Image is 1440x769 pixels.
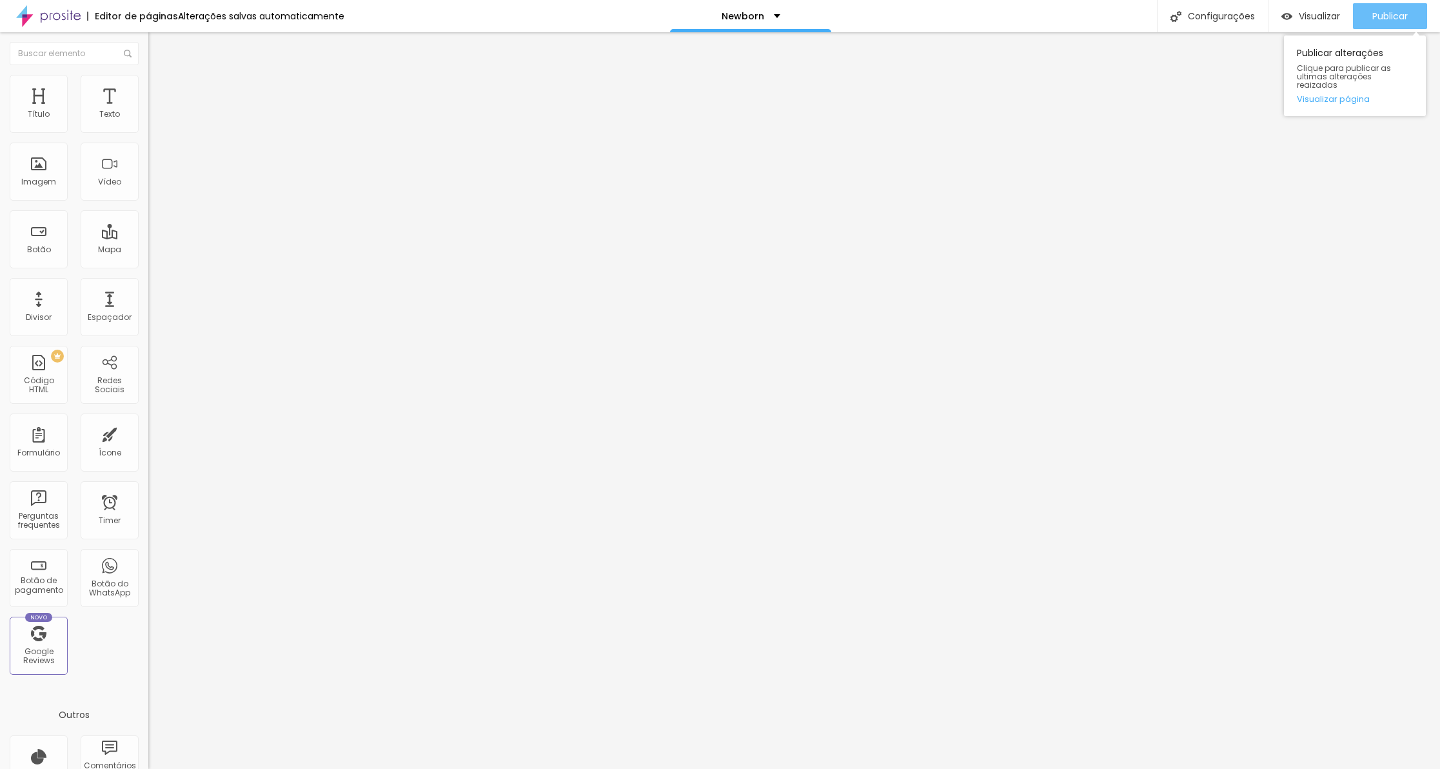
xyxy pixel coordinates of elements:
div: Botão de pagamento [13,576,64,595]
span: Visualizar [1299,11,1340,21]
img: Icone [1170,11,1181,22]
div: Google Reviews [13,647,64,666]
div: Espaçador [88,313,132,322]
button: Publicar [1353,3,1427,29]
button: Visualizar [1268,3,1353,29]
div: Texto [99,110,120,119]
div: Timer [99,516,121,525]
div: Ícone [99,448,121,457]
div: Título [28,110,50,119]
div: Publicar alterações [1284,35,1426,116]
div: Vídeo [98,177,121,186]
div: Editor de páginas [87,12,178,21]
div: Perguntas frequentes [13,512,64,530]
div: Imagem [21,177,56,186]
iframe: Editor [148,32,1440,769]
div: Botão do WhatsApp [84,579,135,598]
a: Visualizar página [1297,95,1413,103]
div: Redes Sociais [84,376,135,395]
div: Código HTML [13,376,64,395]
div: Botão [27,245,51,254]
img: view-1.svg [1281,11,1292,22]
span: Publicar [1372,11,1408,21]
div: Novo [25,613,53,622]
span: Clique para publicar as ultimas alterações reaizadas [1297,64,1413,90]
div: Alterações salvas automaticamente [178,12,344,21]
p: Newborn [722,12,764,21]
input: Buscar elemento [10,42,139,65]
img: Icone [124,50,132,57]
div: Divisor [26,313,52,322]
div: Mapa [98,245,121,254]
div: Formulário [17,448,60,457]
